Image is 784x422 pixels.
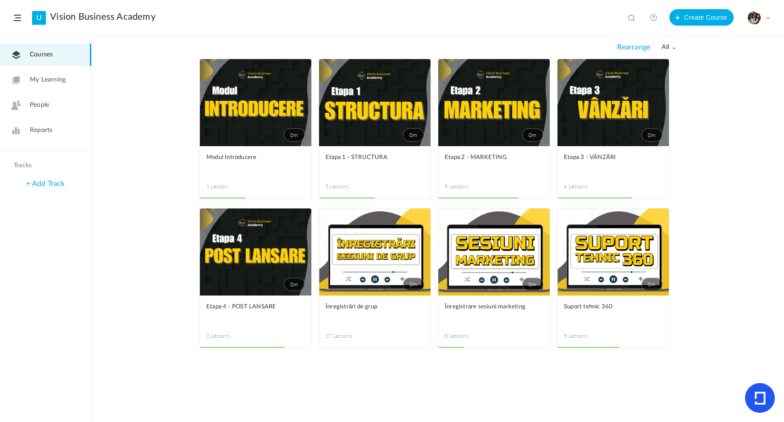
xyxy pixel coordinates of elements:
span: 8 Lessons [445,332,494,340]
a: Înregistrări de grup [326,302,424,323]
a: Etapa 4 - POST LANSARE [206,302,305,323]
span: Courses [30,50,53,60]
span: 2 Lessons [206,332,256,340]
a: Etapa 2 - MARKETING [445,153,543,173]
a: Suport tehnic 360 [564,302,663,323]
span: Înregistrări de grup [326,302,410,312]
a: 0m [438,59,550,146]
span: 0m [403,128,424,142]
span: 0m [522,278,543,291]
span: 0m [641,128,663,142]
span: Modul Introducere [206,153,291,163]
span: Etapa 3 - VÂNZĂRI [564,153,649,163]
a: + Add Track [26,180,65,187]
h4: Tracks [14,162,75,170]
span: Etapa 1 - STRUCTURA [326,153,410,163]
a: 0m [319,59,431,146]
img: tempimagehs7pti.png [748,11,761,24]
span: 0m [284,128,305,142]
a: 0m [558,208,669,296]
span: 0m [641,278,663,291]
span: 27 Lessons [326,332,375,340]
span: Înregistrare sesiuni marketing [445,302,530,312]
a: 0m [558,59,669,146]
span: 1 Lesson [206,182,256,191]
a: Modul Introducere [206,153,305,173]
a: Înregistrare sesiuni marketing [445,302,543,323]
a: Etapa 1 - STRUCTURA [326,153,424,173]
span: Suport tehnic 360 [564,302,649,312]
span: Reports [30,126,52,135]
span: 0m [284,278,305,291]
span: 9 Lessons [564,332,613,340]
span: 9 Lessons [445,182,494,191]
button: Create Course [669,9,734,26]
a: Etapa 3 - VÂNZĂRI [564,153,663,173]
span: all [662,44,676,51]
span: Etapa 4 - POST LANSARE [206,302,291,312]
span: Etapa 2 - MARKETING [445,153,530,163]
span: People [30,100,49,110]
span: 0m [522,128,543,142]
a: 0m [200,208,311,296]
span: 6 Lessons [564,182,613,191]
span: Rearrange [617,43,650,52]
a: U [32,11,46,25]
span: My Learning [30,75,66,85]
a: Vision Business Academy [50,11,155,22]
a: 0m [200,59,311,146]
span: 0m [403,278,424,291]
a: 0m [438,208,550,296]
span: 5 Lessons [326,182,375,191]
a: 0m [319,208,431,296]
